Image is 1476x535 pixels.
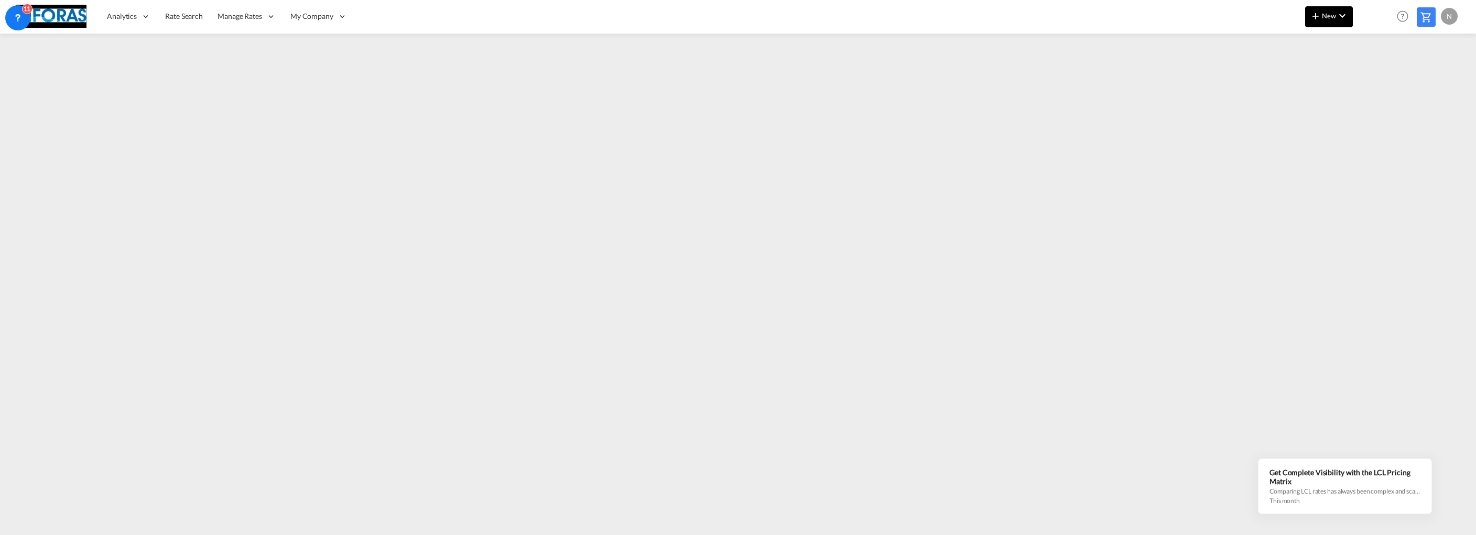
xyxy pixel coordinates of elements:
span: Analytics [107,11,137,22]
span: Manage Rates [218,11,262,22]
div: N [1441,8,1458,25]
span: Rate Search [165,12,203,20]
button: icon-plus 400-fgNewicon-chevron-down [1305,6,1353,27]
md-icon: icon-chevron-down [1336,9,1349,22]
span: My Company [290,11,333,22]
div: Help [1394,7,1417,26]
img: eff75c7098ee11eeb65dd1c63e392380.jpg [16,5,86,28]
md-icon: icon-plus 400-fg [1309,9,1322,22]
span: New [1309,12,1349,20]
span: Help [1394,7,1412,25]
